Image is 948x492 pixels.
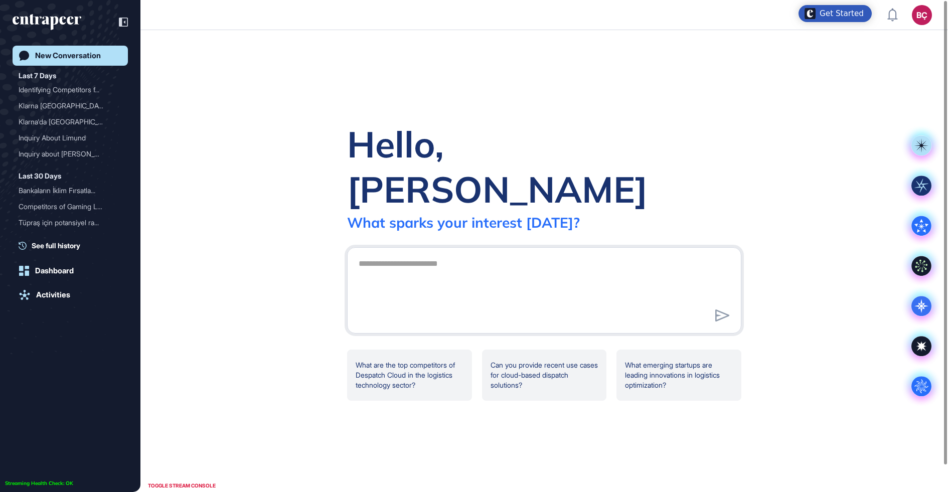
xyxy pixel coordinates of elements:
div: Klarna [GEOGRAPHIC_DATA] çalış... [19,98,114,114]
div: Digital Transformation in... [19,231,114,247]
div: TOGGLE STREAM CONSOLE [145,479,218,492]
div: entrapeer-logo [13,14,81,30]
div: Inquiry about Florence Nightingale Hospitals [19,146,122,162]
div: Identifying Competitors f... [19,82,114,98]
button: BÇ [912,5,932,25]
div: Bankaların İklim Fırsatları Analizinde Tespit Ettikleri Fırsatlar [19,183,122,199]
a: Dashboard [13,261,128,281]
div: Klarna'da Stockholm'da çalışan payment sistemleri ile ilgili birinin iletişim bilgileri [19,114,122,130]
div: Get Started [820,9,864,19]
div: Competitors of Gaming Lap... [19,199,114,215]
a: See full history [19,240,128,251]
div: Last 7 Days [19,70,56,82]
div: New Conversation [35,51,101,60]
img: launcher-image-alternative-text [805,8,816,19]
div: Klarna Stockholm'da çalışan payment sistemleri uzmanının iletişim bilgileri [19,98,122,114]
a: Activities [13,285,128,305]
div: Tüpraş için potansiyel ra... [19,215,114,231]
div: Klarna'da [GEOGRAPHIC_DATA] ça... [19,114,114,130]
div: What sparks your interest [DATE]? [347,214,580,231]
div: Digital Transformation in the Energy Sector: Roadmaps for Cultural Change and Reducing Vendor Dep... [19,231,122,247]
div: Hello, [PERSON_NAME] [347,121,741,212]
div: Inquiry about [PERSON_NAME]... [19,146,114,162]
div: What are the top competitors of Despatch Cloud in the logistics technology sector? [347,350,472,401]
div: What emerging startups are leading innovations in logistics optimization? [616,350,741,401]
a: New Conversation [13,46,128,66]
div: Open Get Started checklist [799,5,872,22]
div: Inquiry About Limund [19,130,122,146]
div: Competitors of Gaming Laptops in the GCC Region [19,199,122,215]
div: Dashboard [35,266,74,275]
div: Last 30 Days [19,170,61,182]
div: Can you provide recent use cases for cloud-based dispatch solutions? [482,350,607,401]
div: Bankaların İklim Fırsatla... [19,183,114,199]
div: Identifying Competitors for Despatch Cloud [19,82,122,98]
span: See full history [32,240,80,251]
div: Inquiry About Limund [19,130,114,146]
div: Activities [36,290,70,299]
div: Tüpraş için potansiyel rakip arayışı [19,215,122,231]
